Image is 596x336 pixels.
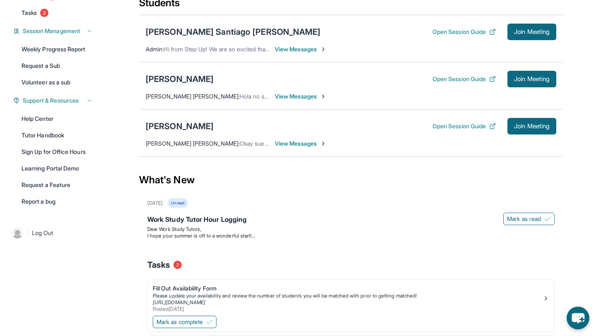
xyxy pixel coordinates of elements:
[17,161,98,176] a: Learning Portal Demo
[320,46,327,53] img: Chevron-Right
[168,198,187,208] div: Unread
[19,96,93,105] button: Support & Resources
[507,24,556,40] button: Join Meeting
[146,73,214,85] div: [PERSON_NAME]
[146,93,240,100] span: [PERSON_NAME] [PERSON_NAME] :
[514,29,550,34] span: Join Meeting
[12,227,23,239] img: user-img
[32,229,53,237] span: Log Out
[146,26,321,38] div: [PERSON_NAME] Santiago [PERSON_NAME]
[153,293,543,299] div: Please update your availability and review the number of students you will be matched with prior ...
[433,122,496,130] button: Open Session Guide
[139,162,563,198] div: What's New
[148,279,554,314] a: Fill Out Availability FormPlease update your availability and review the number of students you w...
[544,216,551,222] img: Mark as read
[147,226,202,232] span: Dear Work Study Tutors,
[17,194,98,209] a: Report a bug
[17,42,98,57] a: Weekly Progress Report
[275,45,327,53] span: View Messages
[514,77,550,82] span: Join Meeting
[320,140,327,147] img: Chevron-Right
[26,228,29,238] span: |
[514,124,550,129] span: Join Meeting
[567,307,589,329] button: chat-button
[17,75,98,90] a: Volunteer as a sub
[17,111,98,126] a: Help Center
[146,140,240,147] span: [PERSON_NAME] [PERSON_NAME] :
[147,200,163,206] div: [DATE]
[146,46,163,53] span: Admin :
[240,140,340,147] span: Okay suena bien! Hablamos pronto 😊
[153,284,543,293] div: Fill Out Availability Form
[19,27,93,35] button: Session Management
[23,27,80,35] span: Session Management
[147,259,170,271] span: Tasks
[507,118,556,134] button: Join Meeting
[507,215,541,223] span: Mark as read
[40,9,48,17] span: 2
[153,306,543,312] div: Posted [DATE]
[147,214,555,226] div: Work Study Tutor Hour Logging
[17,144,98,159] a: Sign Up for Office Hours
[146,120,214,132] div: [PERSON_NAME]
[433,75,496,83] button: Open Session Guide
[147,233,255,239] span: I hope your summer is off to a wonderful start!
[22,9,37,17] span: Tasks
[156,318,203,326] span: Mark as complete
[173,261,182,269] span: 2
[17,5,98,20] a: Tasks2
[507,71,556,87] button: Join Meeting
[275,92,327,101] span: View Messages
[503,213,555,225] button: Mark as read
[23,96,79,105] span: Support & Resources
[17,178,98,192] a: Request a Feature
[8,224,98,242] a: |Log Out
[206,319,213,325] img: Mark as complete
[153,299,205,305] a: [URL][DOMAIN_NAME]
[17,128,98,143] a: Tutor Handbook
[275,139,327,148] span: View Messages
[153,316,216,328] button: Mark as complete
[320,93,327,100] img: Chevron-Right
[17,58,98,73] a: Request a Sub
[433,28,496,36] button: Open Session Guide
